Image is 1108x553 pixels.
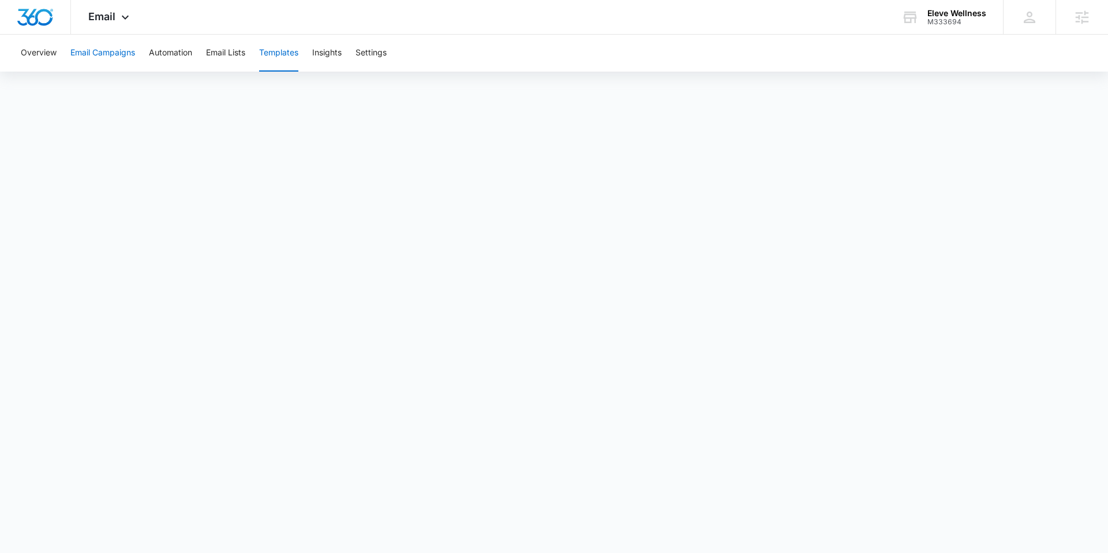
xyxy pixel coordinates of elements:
[259,35,298,72] button: Templates
[149,35,192,72] button: Automation
[927,9,986,18] div: account name
[70,35,135,72] button: Email Campaigns
[21,35,57,72] button: Overview
[355,35,387,72] button: Settings
[88,10,115,23] span: Email
[206,35,245,72] button: Email Lists
[927,18,986,26] div: account id
[312,35,342,72] button: Insights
